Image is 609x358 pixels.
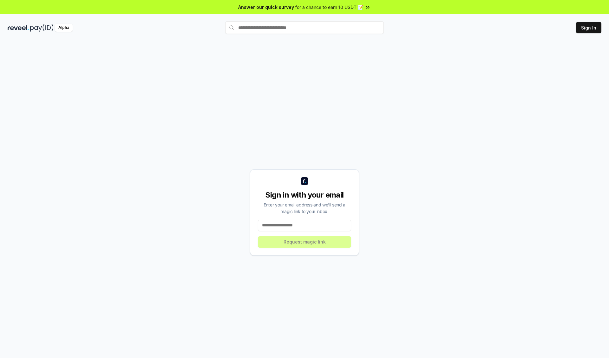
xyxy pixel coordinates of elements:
button: Sign In [576,22,601,33]
img: pay_id [30,24,54,32]
div: Enter your email address and we’ll send a magic link to your inbox. [258,201,351,215]
span: for a chance to earn 10 USDT 📝 [295,4,363,10]
span: Answer our quick survey [238,4,294,10]
div: Sign in with your email [258,190,351,200]
img: reveel_dark [8,24,29,32]
img: logo_small [301,177,308,185]
div: Alpha [55,24,73,32]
